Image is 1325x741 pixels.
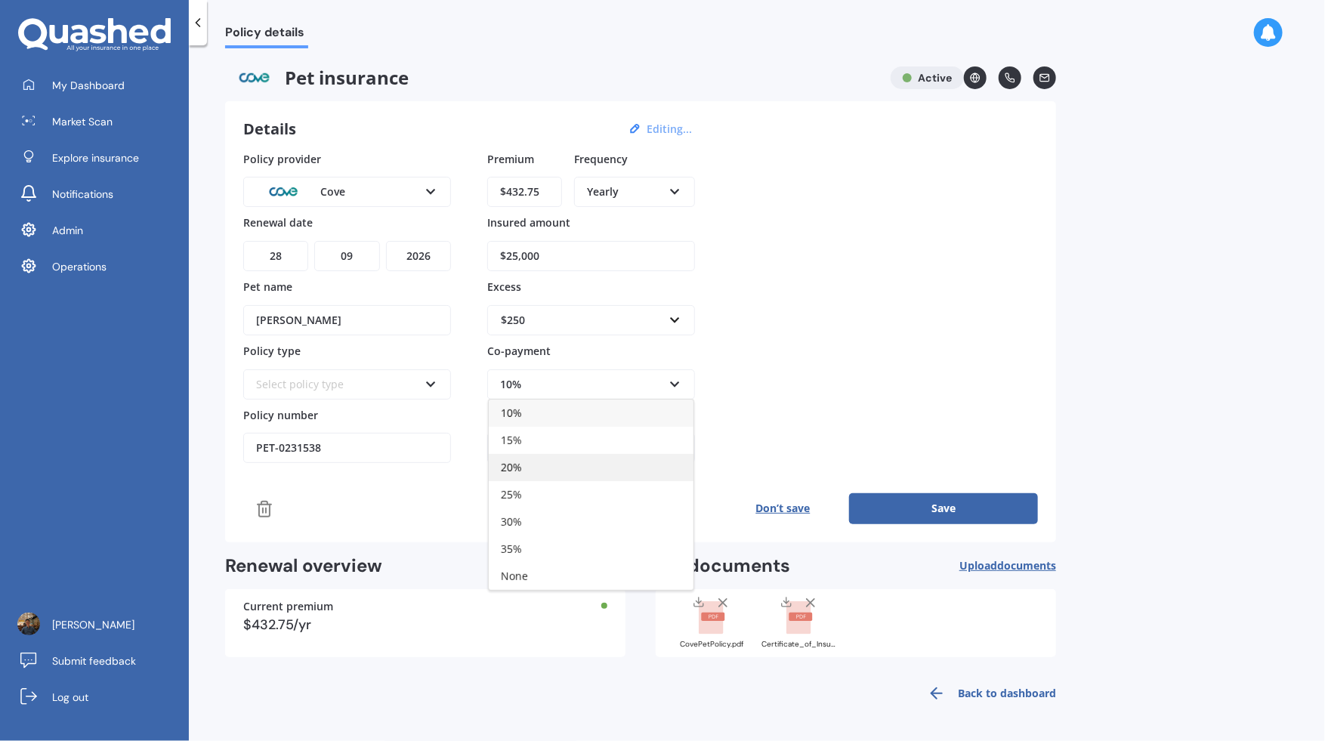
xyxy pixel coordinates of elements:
[225,66,285,89] img: Cove.webp
[487,215,570,230] span: Insured amount
[574,151,628,165] span: Frequency
[243,601,607,612] div: Current premium
[487,344,551,358] span: Co-payment
[11,215,189,245] a: Admin
[243,618,607,631] div: $432.75/yr
[11,179,189,209] a: Notifications
[656,554,790,578] h2: My documents
[52,690,88,705] span: Log out
[674,641,749,648] div: CovePetPolicy.pdf
[11,682,189,712] a: Log out
[11,252,189,282] a: Operations
[243,344,301,358] span: Policy type
[256,376,419,393] div: Select policy type
[243,215,313,230] span: Renewal date
[256,181,312,202] img: Cove.webp
[501,569,528,583] span: None
[501,312,663,329] div: $250
[52,617,134,632] span: [PERSON_NAME]
[225,66,879,89] span: Pet insurance
[17,613,40,635] img: ACg8ocJLa-csUtcL-80ItbA20QSwDJeqfJvWfn8fgM9RBEIPTcSLDHdf=s96-c
[52,653,136,668] span: Submit feedback
[11,646,189,676] a: Submit feedback
[243,433,451,463] input: Enter policy number
[919,675,1056,712] a: Back to dashboard
[225,25,308,45] span: Policy details
[11,70,189,100] a: My Dashboard
[243,407,318,421] span: Policy number
[761,641,837,648] div: Certificate_of_Insurance_PET-0231538.pdf
[225,554,625,578] h2: Renewal overview
[256,184,419,200] div: Cove
[501,433,522,447] span: 15%
[501,542,522,556] span: 35%
[501,514,522,529] span: 30%
[52,187,113,202] span: Notifications
[52,259,107,274] span: Operations
[52,150,139,165] span: Explore insurance
[959,560,1056,572] span: Upload
[11,143,189,173] a: Explore insurance
[487,177,562,207] input: Enter amount
[642,122,696,136] button: Editing...
[717,493,849,523] button: Don’t save
[11,610,189,640] a: [PERSON_NAME]
[500,376,662,393] div: 10%
[243,279,292,294] span: Pet name
[487,241,695,271] input: Enter amount
[997,558,1056,573] span: documents
[52,114,113,129] span: Market Scan
[243,305,451,335] input: Enter name
[849,493,1038,523] button: Save
[243,151,321,165] span: Policy provider
[487,279,521,294] span: Excess
[587,184,662,200] div: Yearly
[52,78,125,93] span: My Dashboard
[243,119,296,139] h3: Details
[501,460,522,474] span: 20%
[487,151,534,165] span: Premium
[487,407,577,421] span: Payment method
[959,554,1056,578] button: Uploaddocuments
[501,406,522,420] span: 10%
[11,107,189,137] a: Market Scan
[501,487,522,502] span: 25%
[52,223,83,238] span: Admin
